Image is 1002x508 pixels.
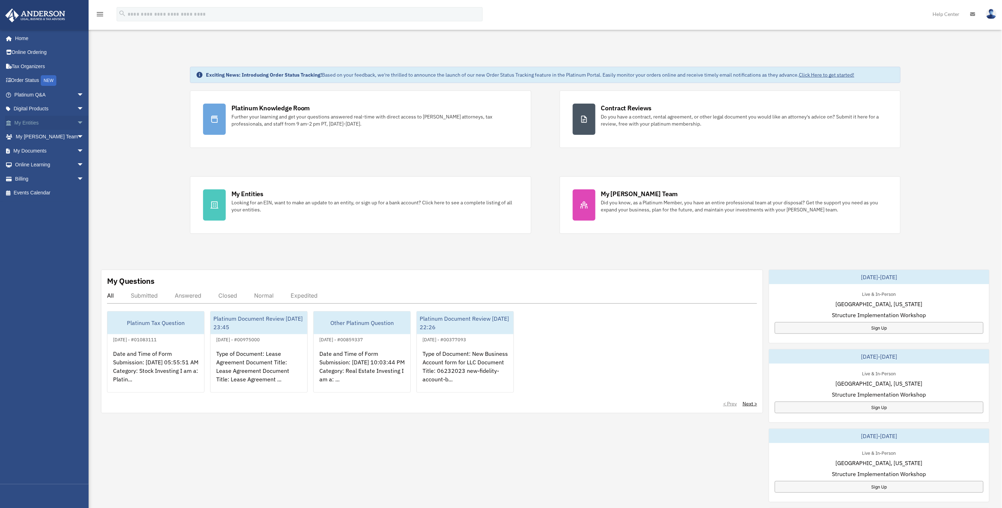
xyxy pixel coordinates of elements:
span: arrow_drop_down [77,102,91,116]
strong: Exciting News: Introducing Order Status Tracking! [206,72,322,78]
a: My [PERSON_NAME] Teamarrow_drop_down [5,130,95,144]
span: [GEOGRAPHIC_DATA], [US_STATE] [836,379,923,388]
div: My Questions [107,276,155,286]
a: menu [96,12,104,18]
a: My Entitiesarrow_drop_down [5,116,95,130]
img: Anderson Advisors Platinum Portal [3,9,67,22]
a: Online Learningarrow_drop_down [5,158,95,172]
div: [DATE] - #00377093 [417,335,472,343]
div: Type of Document: Lease Agreement Document Title: Lease Agreement Document Title: Lease Agreement... [211,344,307,399]
div: Platinum Tax Question [107,311,204,334]
a: Platinum Tax Question[DATE] - #01083111Date and Time of Form Submission: [DATE] 05:55:51 AM Categ... [107,311,205,393]
div: Submitted [131,292,158,299]
i: search [118,10,126,17]
div: NEW [41,75,56,86]
span: Structure Implementation Workshop [832,311,926,319]
div: [DATE] - #00859337 [314,335,369,343]
div: Expedited [291,292,318,299]
span: Structure Implementation Workshop [832,390,926,399]
div: Platinum Document Review [DATE] 23:45 [211,311,307,334]
a: My Entities Looking for an EIN, want to make an update to an entity, or sign up for a bank accoun... [190,176,531,234]
div: Platinum Knowledge Room [231,104,310,112]
a: Contract Reviews Do you have a contract, rental agreement, or other legal document you would like... [560,90,901,148]
img: User Pic [986,9,997,19]
div: [DATE]-[DATE] [769,429,989,443]
a: Order StatusNEW [5,73,95,88]
a: Platinum Q&Aarrow_drop_down [5,88,95,102]
div: Live & In-Person [857,449,902,456]
a: Online Ordering [5,45,95,60]
div: Do you have a contract, rental agreement, or other legal document you would like an attorney's ad... [601,113,888,127]
div: [DATE]-[DATE] [769,270,989,284]
div: Answered [175,292,201,299]
a: Platinum Document Review [DATE] 23:45[DATE] - #00975000Type of Document: Lease Agreement Document... [210,311,308,393]
div: [DATE] - #00975000 [211,335,265,343]
div: My Entities [231,189,263,198]
a: My Documentsarrow_drop_down [5,144,95,158]
a: Platinum Document Review [DATE] 22:26[DATE] - #00377093Type of Document: New Business Account for... [416,311,514,393]
span: arrow_drop_down [77,144,91,158]
span: arrow_drop_down [77,158,91,172]
div: Closed [218,292,237,299]
div: Contract Reviews [601,104,652,112]
a: Sign Up [775,322,984,334]
a: Click Here to get started! [799,72,855,78]
span: [GEOGRAPHIC_DATA], [US_STATE] [836,300,923,308]
div: Further your learning and get your questions answered real-time with direct access to [PERSON_NAM... [231,113,518,127]
div: [DATE]-[DATE] [769,349,989,364]
div: Platinum Document Review [DATE] 22:26 [417,311,514,334]
a: Other Platinum Question[DATE] - #00859337Date and Time of Form Submission: [DATE] 10:03:44 PM Cat... [313,311,411,393]
a: Events Calendar [5,186,95,200]
div: [DATE] - #01083111 [107,335,162,343]
div: Type of Document: New Business Account form for LLC Document Title: 06232023 new-fidelity-account... [417,344,514,399]
div: Did you know, as a Platinum Member, you have an entire professional team at your disposal? Get th... [601,199,888,213]
a: Home [5,31,91,45]
a: Sign Up [775,481,984,493]
div: Date and Time of Form Submission: [DATE] 10:03:44 PM Category: Real Estate Investing I am a: ... [314,344,410,399]
span: arrow_drop_down [77,130,91,144]
a: Next > [743,400,757,407]
a: My [PERSON_NAME] Team Did you know, as a Platinum Member, you have an entire professional team at... [560,176,901,234]
span: arrow_drop_down [77,88,91,102]
i: menu [96,10,104,18]
span: arrow_drop_down [77,172,91,186]
span: arrow_drop_down [77,116,91,130]
div: Live & In-Person [857,369,902,377]
div: All [107,292,114,299]
a: Platinum Knowledge Room Further your learning and get your questions answered real-time with dire... [190,90,531,148]
a: Billingarrow_drop_down [5,172,95,186]
span: Structure Implementation Workshop [832,470,926,478]
span: [GEOGRAPHIC_DATA], [US_STATE] [836,459,923,467]
div: Normal [254,292,274,299]
div: Based on your feedback, we're thrilled to announce the launch of our new Order Status Tracking fe... [206,71,855,78]
div: Live & In-Person [857,290,902,297]
a: Sign Up [775,402,984,413]
div: Date and Time of Form Submission: [DATE] 05:55:51 AM Category: Stock Investing I am a: Platin... [107,344,204,399]
a: Tax Organizers [5,59,95,73]
div: My [PERSON_NAME] Team [601,189,678,198]
div: Other Platinum Question [314,311,410,334]
a: Digital Productsarrow_drop_down [5,102,95,116]
div: Looking for an EIN, want to make an update to an entity, or sign up for a bank account? Click her... [231,199,518,213]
